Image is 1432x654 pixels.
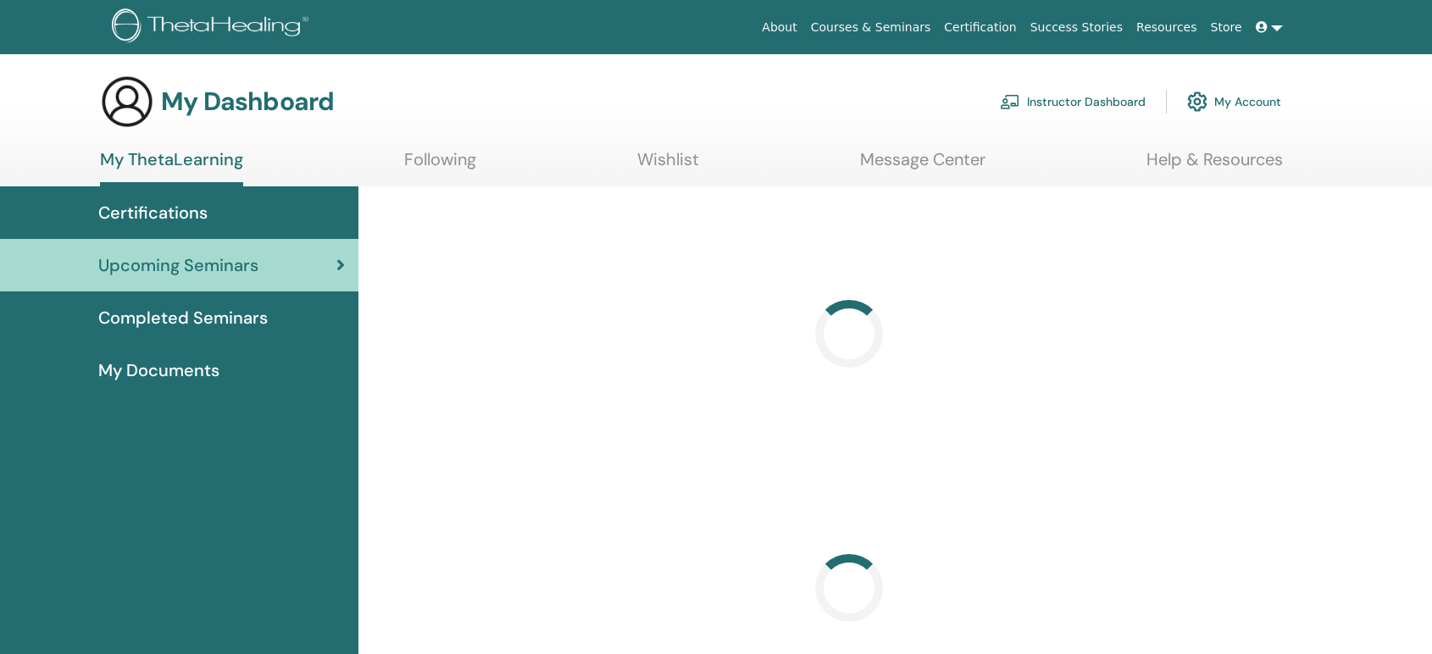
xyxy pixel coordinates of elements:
span: Upcoming Seminars [98,252,258,278]
h3: My Dashboard [161,86,334,117]
a: Following [404,149,476,182]
img: generic-user-icon.jpg [100,75,154,129]
a: My Account [1187,83,1281,120]
a: Wishlist [637,149,699,182]
a: My ThetaLearning [100,149,243,186]
a: Store [1204,12,1249,43]
a: About [755,12,803,43]
a: Success Stories [1024,12,1130,43]
img: logo.png [112,8,314,47]
img: chalkboard-teacher.svg [1000,94,1020,109]
a: Help & Resources [1146,149,1283,182]
a: Courses & Seminars [804,12,938,43]
a: Resources [1130,12,1204,43]
span: Certifications [98,200,208,225]
a: Certification [937,12,1023,43]
span: My Documents [98,357,219,383]
span: Completed Seminars [98,305,268,330]
a: Instructor Dashboard [1000,83,1146,120]
img: cog.svg [1187,87,1207,116]
a: Message Center [860,149,985,182]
